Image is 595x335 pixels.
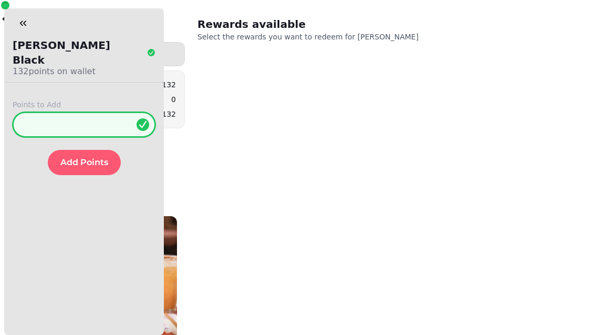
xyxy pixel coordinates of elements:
label: Points to Add [13,99,155,110]
p: 132 [162,109,176,119]
span: Add Points [60,158,108,167]
p: [PERSON_NAME] Black [13,38,145,67]
p: 132 points on wallet [13,65,155,78]
p: 132 [162,79,176,90]
button: Add Points [48,150,121,175]
p: Select the rewards you want to redeem for [197,32,466,42]
span: [PERSON_NAME] [358,33,419,41]
p: 0 [171,94,176,105]
h2: Rewards available [197,17,399,32]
